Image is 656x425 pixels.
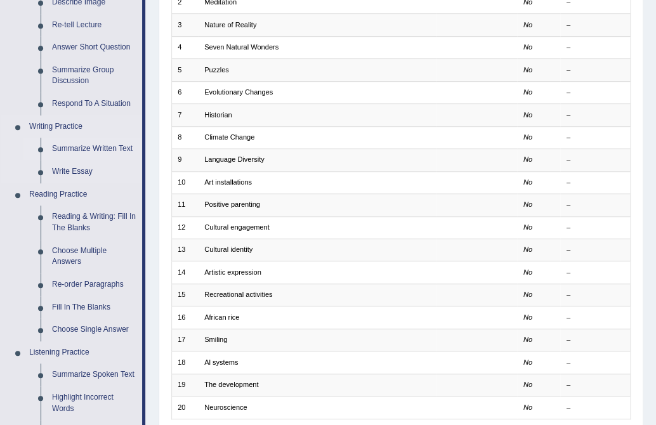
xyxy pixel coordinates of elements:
em: No [523,155,532,163]
div: – [567,133,624,143]
a: Re-tell Lecture [46,14,142,37]
td: 8 [171,126,199,148]
td: 4 [171,36,199,58]
a: Writing Practice [23,115,142,138]
em: No [523,403,532,411]
em: No [523,381,532,388]
td: 5 [171,59,199,81]
em: No [523,358,532,366]
em: No [523,291,532,298]
em: No [523,245,532,253]
em: No [523,223,532,231]
td: 13 [171,239,199,261]
a: Reading & Writing: Fill In The Blanks [46,206,142,239]
td: 15 [171,284,199,306]
td: 20 [171,396,199,419]
a: Re-order Paragraphs [46,273,142,296]
div: – [567,313,624,323]
em: No [523,178,532,186]
div: – [567,223,624,233]
div: – [567,200,624,210]
td: 7 [171,104,199,126]
a: Evolutionary Changes [204,88,273,96]
a: Artistic expression [204,268,261,276]
a: Highlight Incorrect Words [46,386,142,420]
a: Smiling [204,336,227,343]
a: Neuroscience [204,403,247,411]
em: No [523,268,532,276]
div: – [567,245,624,255]
td: 3 [171,14,199,36]
td: 10 [171,171,199,193]
td: 11 [171,194,199,216]
em: No [523,133,532,141]
td: 19 [171,374,199,396]
a: Seven Natural Wonders [204,43,279,51]
div: – [567,155,624,165]
a: Cultural identity [204,245,253,253]
a: Respond To A Situation [46,93,142,115]
em: No [523,111,532,119]
em: No [523,43,532,51]
a: Write Essay [46,160,142,183]
a: Climate Change [204,133,254,141]
a: Reading Practice [23,183,142,206]
div: – [567,290,624,300]
div: – [567,403,624,413]
div: – [567,268,624,278]
td: 6 [171,81,199,103]
a: Fill In The Blanks [46,296,142,319]
div: – [567,178,624,188]
a: Art installations [204,178,252,186]
a: Al systems [204,358,238,366]
a: The development [204,381,258,388]
a: Language Diversity [204,155,265,163]
a: African rice [204,313,239,321]
em: No [523,66,532,74]
td: 17 [171,329,199,351]
a: Answer Short Question [46,36,142,59]
em: No [523,200,532,208]
div: – [567,380,624,390]
td: 12 [171,216,199,239]
a: Choose Multiple Answers [46,240,142,273]
em: No [523,336,532,343]
a: Puzzles [204,66,229,74]
td: 14 [171,261,199,284]
a: Summarize Spoken Text [46,363,142,386]
a: Nature of Reality [204,21,256,29]
div: – [567,88,624,98]
td: 18 [171,351,199,374]
a: Cultural engagement [204,223,270,231]
div: – [567,65,624,75]
td: 9 [171,149,199,171]
div: – [567,43,624,53]
div: – [567,20,624,30]
a: Positive parenting [204,200,260,208]
div: – [567,358,624,368]
a: Summarize Group Discussion [46,59,142,93]
a: Listening Practice [23,341,142,364]
em: No [523,313,532,321]
div: – [567,110,624,121]
a: Historian [204,111,232,119]
a: Summarize Written Text [46,138,142,160]
td: 16 [171,306,199,329]
div: – [567,335,624,345]
em: No [523,21,532,29]
a: Choose Single Answer [46,318,142,341]
a: Recreational activities [204,291,272,298]
em: No [523,88,532,96]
